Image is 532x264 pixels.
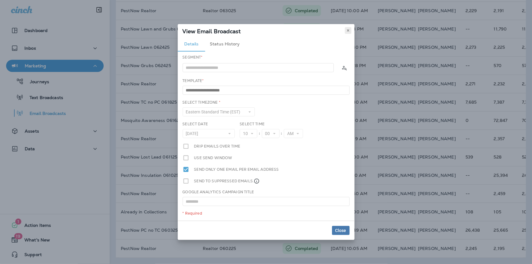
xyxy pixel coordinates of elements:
[183,107,255,116] button: Eastern Standard Time (EST)
[183,100,220,105] label: Select Timezone
[280,129,284,138] div: :
[240,122,265,127] label: Select Time
[183,211,350,216] div: * Required
[186,109,243,115] span: Eastern Standard Time (EST)
[183,122,208,127] label: Select Date
[183,190,254,194] label: Google Analytics Campaign Title
[183,129,235,138] button: [DATE]
[183,78,204,83] label: Template
[332,226,350,235] button: Close
[335,228,346,233] span: Close
[205,37,245,52] button: Status History
[194,143,241,150] label: Drip emails over time
[339,62,350,73] button: Calculate the estimated number of emails to be sent based on selected segment. (This could take a...
[284,129,303,138] button: AM
[194,178,260,184] label: Send to suppressed emails.
[183,55,203,60] label: Segment
[243,131,250,136] span: 10
[240,129,257,138] button: 10
[257,129,262,138] div: :
[178,37,205,52] button: Details
[194,155,232,161] label: Use send window
[265,131,273,136] span: 00
[287,131,296,136] span: AM
[194,166,279,173] label: Send only one email per email address
[262,129,280,138] button: 00
[186,131,201,136] span: [DATE]
[178,24,355,37] div: View Email Broadcast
